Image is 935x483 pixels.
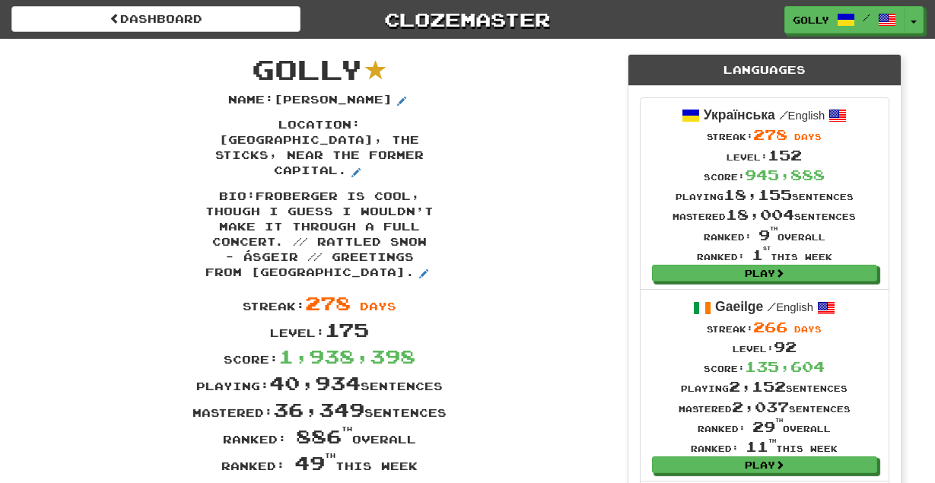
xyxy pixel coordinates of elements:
span: 152 [768,147,802,164]
div: Ranked: overall [679,417,851,437]
sup: st [763,246,771,251]
span: 266 [753,319,787,335]
a: Dashboard [11,6,301,32]
div: Playing sentences [673,185,856,205]
span: 886 [296,424,352,447]
div: Playing sentences [679,377,851,396]
span: 2,152 [729,378,786,395]
small: English [779,110,825,122]
span: 40,934 [269,371,361,394]
a: Clozemaster [323,6,612,33]
sup: th [325,452,336,459]
span: 278 [753,126,787,143]
sup: th [342,425,352,433]
div: Score: [679,357,851,377]
span: days [794,324,822,334]
div: Mastered sentences [673,205,856,224]
a: golly / [784,6,905,33]
span: 18,155 [724,186,792,203]
div: Mastered sentences [679,397,851,417]
span: 92 [774,338,797,355]
span: 36,349 [273,398,364,421]
div: Score: [673,165,856,185]
small: English [767,301,813,313]
span: 945,888 [745,167,825,183]
span: 49 [294,451,336,474]
div: Level: [673,145,856,165]
span: 135,604 [745,358,825,375]
span: 2,037 [732,399,789,415]
span: / [767,300,776,313]
span: 1,938,398 [278,345,415,367]
div: Level: [679,337,851,357]
span: 29 [752,418,783,435]
span: 9 [758,227,778,243]
div: Mastered: sentences [23,396,616,423]
div: Score: [23,343,616,370]
strong: Gaeilge [715,299,763,314]
span: days [360,300,396,313]
p: Location : [GEOGRAPHIC_DATA], the sticks, near the former capital. [205,117,434,181]
div: Streak: [679,317,851,337]
p: Name : [PERSON_NAME] [228,92,411,110]
strong: Українська [704,107,775,122]
span: golly [793,13,829,27]
div: Level: [23,316,616,343]
sup: th [768,438,776,443]
div: Streak: [673,125,856,145]
sup: th [775,418,783,423]
div: Ranked: overall [23,423,616,450]
span: / [863,12,870,23]
span: 18,004 [726,206,794,223]
div: Languages [628,55,901,86]
a: Play [652,456,877,473]
div: Ranked: this week [23,450,616,476]
span: 11 [746,438,776,455]
div: Playing: sentences [23,370,616,396]
div: Ranked: overall [673,225,856,245]
span: / [779,108,788,122]
span: 278 [305,291,351,314]
div: Ranked: this week [673,245,856,265]
span: 175 [325,318,369,341]
div: Streak: [23,290,616,316]
span: days [794,132,822,141]
p: Bio : froberger is cool, though i guess i wouldn't make it through a full concert. // rattled sno... [205,189,434,283]
span: golly [252,52,363,85]
sup: th [770,226,778,231]
span: 1 [752,246,771,263]
a: Play [652,265,877,281]
div: Ranked: this week [679,437,851,456]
